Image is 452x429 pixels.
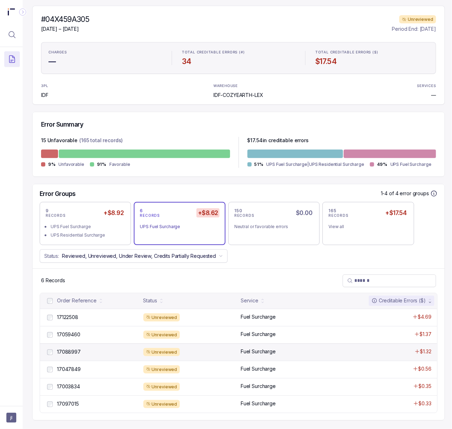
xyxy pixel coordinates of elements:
[47,298,53,304] input: checkbox-checkbox
[384,208,408,218] h5: +$17.54
[315,50,378,54] p: TOTAL CREDITABLE ERRORS ($)
[143,383,180,391] div: Unreviewed
[234,214,254,218] p: RECORDS
[420,348,431,355] p: $1.32
[419,383,431,390] p: $0.35
[241,400,276,407] p: Fuel Surcharge
[51,232,124,239] div: UPS Residential Surcharge
[328,214,348,218] p: RECORDS
[48,50,67,54] p: CHARGES
[241,365,276,372] p: Fuel Surcharge
[109,161,130,168] p: Favorable
[241,348,276,355] p: Fuel Surcharge
[241,297,258,304] div: Service
[40,249,228,263] button: Status:Reviewed, Unreviewed, Under Review, Credits Partially Requested
[41,137,78,145] p: 15 Unfavorable
[47,349,53,355] input: checkbox-checkbox
[6,413,16,423] button: User initials
[182,57,295,66] h4: 34
[143,297,157,304] div: Status
[143,365,180,374] div: Unreviewed
[178,45,299,71] li: Statistic TOTAL CREDITABLE ERRORS (#)
[213,84,238,88] p: WAREHOUSE
[57,331,80,338] p: 17059460
[328,223,402,230] div: View all
[140,223,213,230] div: UPS Fuel Surcharge
[143,313,180,322] div: Unreviewed
[44,45,166,71] li: Statistic CHARGES
[234,223,308,230] div: Neutral or favorable errors
[46,208,49,214] p: 9
[79,137,123,145] p: (165 total records)
[294,208,314,218] h5: $0.00
[254,162,264,167] p: 51%
[4,27,20,42] button: Menu Icon Button MagnifyingGlassIcon
[315,57,429,66] h4: $17.54
[41,277,65,284] div: Remaining page entries
[143,331,180,339] div: Unreviewed
[58,161,84,168] p: Unfavorable
[377,162,388,167] p: 49%
[40,190,76,198] h5: Error Groups
[47,367,53,372] input: checkbox-checkbox
[372,297,426,304] div: Creditable Errors ($)
[241,313,276,320] p: Fuel Surcharge
[419,400,431,407] p: $0.33
[57,314,78,321] p: 17122508
[41,277,65,284] p: 6 Records
[390,161,431,168] p: UPS Fuel Surcharge
[47,401,53,407] input: checkbox-checkbox
[57,297,97,304] div: Order Reference
[41,84,59,88] p: 3PL
[41,15,89,24] h4: #04X459A305
[51,223,124,230] div: UPS Fuel Surcharge
[46,214,65,218] p: RECORDS
[41,42,436,74] ul: Statistic Highlights
[41,92,59,99] p: IDF
[48,57,162,66] h4: —
[234,208,242,214] p: 150
[18,8,27,16] div: Collapse Icon
[143,348,180,356] div: Unreviewed
[381,190,400,197] p: 1-4 of 4
[140,208,143,214] p: 6
[328,208,337,214] p: 165
[47,384,53,390] input: checkbox-checkbox
[182,50,245,54] p: TOTAL CREDITABLE ERRORS (#)
[102,208,125,218] h5: +$8.92
[241,331,276,338] p: Fuel Surcharge
[241,383,276,390] p: Fuel Surcharge
[57,366,81,373] p: 17047849
[266,161,364,168] p: UPS Fuel Surcharge|UPS Residential Surcharge
[400,190,429,197] p: error groups
[57,383,80,390] p: 17003834
[418,365,431,372] p: $0.56
[420,331,431,338] p: $1.37
[62,253,216,260] p: Reviewed, Unreviewed, Under Review, Credits Partially Requested
[418,313,431,320] p: $4.69
[399,15,436,24] div: Unreviewed
[311,45,433,71] li: Statistic TOTAL CREDITABLE ERRORS ($)
[97,162,107,167] p: 91%
[392,25,436,33] p: Period End: [DATE]
[140,214,160,218] p: RECORDS
[213,92,263,99] p: IDF-COZYEARTH-LEX
[417,84,436,88] p: SERVICES
[247,137,309,145] p: $ 17.54 in creditable errors
[57,400,79,407] p: 17097015
[4,51,20,67] button: Menu Icon Button DocumentTextIcon
[57,348,81,355] p: 17088997
[48,162,56,167] p: 9%
[44,253,59,260] p: Status:
[41,25,89,33] p: [DATE] – [DATE]
[47,315,53,320] input: checkbox-checkbox
[196,208,219,218] h5: +$8.62
[41,121,83,128] h5: Error Summary
[47,332,53,338] input: checkbox-checkbox
[143,400,180,408] div: Unreviewed
[431,92,436,99] p: —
